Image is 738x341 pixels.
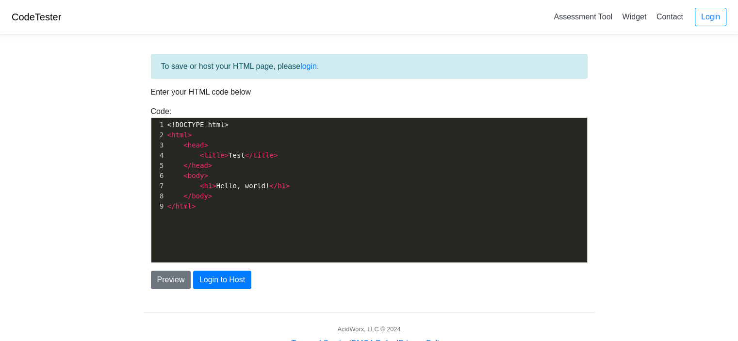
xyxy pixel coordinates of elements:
[151,120,165,130] div: 1
[151,181,165,191] div: 7
[151,191,165,201] div: 8
[151,171,165,181] div: 6
[167,131,171,139] span: <
[188,172,204,179] span: body
[151,130,165,140] div: 2
[183,162,192,169] span: </
[192,192,208,200] span: body
[204,151,224,159] span: title
[269,182,278,190] span: </
[695,8,726,26] a: Login
[204,182,212,190] span: h1
[171,131,188,139] span: html
[188,131,192,139] span: >
[167,121,229,129] span: <!DOCTYPE html>
[151,86,588,98] p: Enter your HTML code below
[204,141,208,149] span: >
[183,141,187,149] span: <
[300,62,317,70] a: login
[151,201,165,211] div: 9
[618,9,650,25] a: Widget
[200,151,204,159] span: <
[337,325,400,334] div: AcidWorx, LLC © 2024
[550,9,616,25] a: Assessment Tool
[183,172,187,179] span: <
[278,182,286,190] span: h1
[167,151,278,159] span: Test
[653,9,687,25] a: Contact
[193,271,251,289] button: Login to Host
[208,192,212,200] span: >
[188,141,204,149] span: head
[192,162,208,169] span: head
[151,54,588,79] div: To save or host your HTML page, please .
[274,151,278,159] span: >
[151,271,191,289] button: Preview
[151,150,165,161] div: 4
[167,202,176,210] span: </
[192,202,196,210] span: >
[12,12,61,22] a: CodeTester
[286,182,290,190] span: >
[183,192,192,200] span: </
[245,151,253,159] span: </
[225,151,229,159] span: >
[167,182,290,190] span: Hello, world!
[200,182,204,190] span: <
[212,182,216,190] span: >
[151,161,165,171] div: 5
[175,202,192,210] span: html
[208,162,212,169] span: >
[151,140,165,150] div: 3
[204,172,208,179] span: >
[144,106,595,263] div: Code:
[253,151,274,159] span: title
